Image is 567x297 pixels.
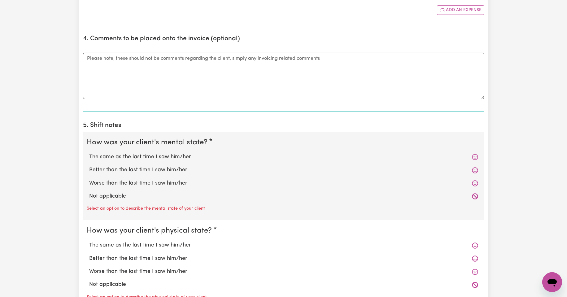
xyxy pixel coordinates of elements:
legend: How was your client's physical state? [87,225,214,236]
label: The same as the last time I saw him/her [89,241,478,249]
h2: 5. Shift notes [83,122,484,129]
label: Worse than the last time I saw him/her [89,179,478,187]
button: Add another expense [437,5,484,15]
label: Worse than the last time I saw him/her [89,268,478,276]
p: Select an option to describe the mental state of your client [87,205,205,212]
label: The same as the last time I saw him/her [89,153,478,161]
label: Not applicable [89,281,478,289]
label: Better than the last time I saw him/her [89,166,478,174]
iframe: Button to launch messaging window [542,272,562,292]
label: Not applicable [89,192,478,200]
label: Better than the last time I saw him/her [89,255,478,263]
legend: How was your client's mental state? [87,137,210,148]
h2: 4. Comments to be placed onto the invoice (optional) [83,35,484,43]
